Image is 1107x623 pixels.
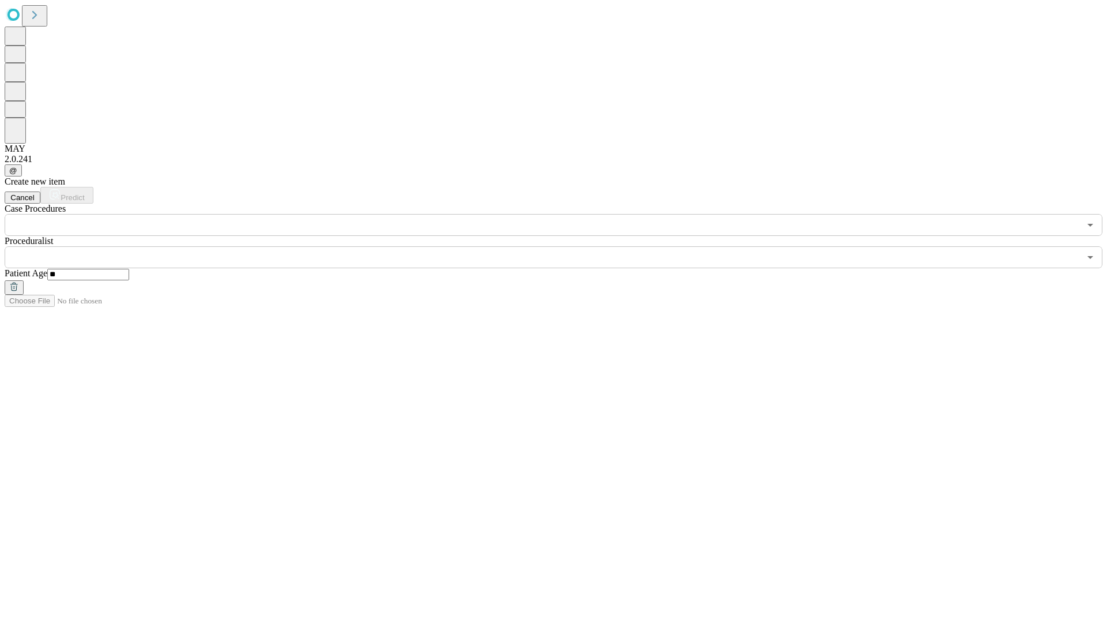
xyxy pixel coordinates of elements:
[5,204,66,213] span: Scheduled Procedure
[10,193,35,202] span: Cancel
[9,166,17,175] span: @
[1082,249,1098,265] button: Open
[5,268,47,278] span: Patient Age
[5,154,1102,164] div: 2.0.241
[5,236,53,246] span: Proceduralist
[5,144,1102,154] div: MAY
[61,193,84,202] span: Predict
[5,177,65,186] span: Create new item
[5,164,22,177] button: @
[40,187,93,204] button: Predict
[1082,217,1098,233] button: Open
[5,192,40,204] button: Cancel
